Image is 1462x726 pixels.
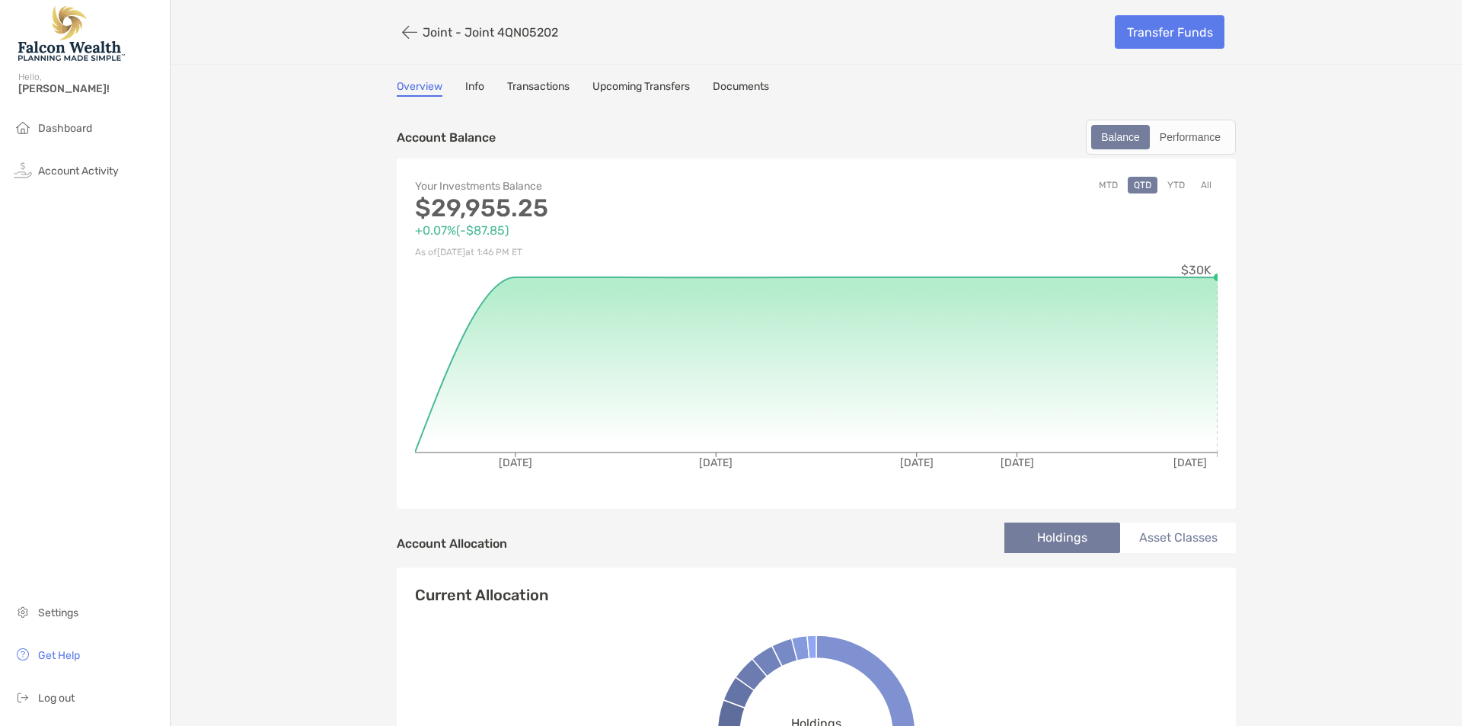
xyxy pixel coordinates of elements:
tspan: [DATE] [1173,456,1207,469]
a: Transfer Funds [1115,15,1224,49]
span: Get Help [38,649,80,662]
button: YTD [1161,177,1191,193]
h4: Current Allocation [415,586,548,604]
button: All [1195,177,1218,193]
p: Account Balance [397,128,496,147]
a: Info [465,80,484,97]
span: Log out [38,692,75,705]
span: Settings [38,606,78,619]
span: Dashboard [38,122,92,135]
img: Falcon Wealth Planning Logo [18,6,125,61]
tspan: $30K [1181,263,1211,277]
img: logout icon [14,688,32,706]
li: Asset Classes [1120,523,1236,553]
p: As of [DATE] at 1:46 PM ET [415,243,816,262]
span: [PERSON_NAME]! [18,82,161,95]
img: household icon [14,118,32,136]
p: $29,955.25 [415,199,816,218]
tspan: [DATE] [499,456,532,469]
p: Your Investments Balance [415,177,816,196]
p: +0.07% ( -$87.85 ) [415,221,816,240]
tspan: [DATE] [1001,456,1034,469]
button: MTD [1093,177,1124,193]
tspan: [DATE] [900,456,934,469]
img: settings icon [14,603,32,621]
img: get-help icon [14,645,32,664]
h4: Account Allocation [397,536,507,551]
div: segmented control [1086,120,1236,155]
div: Balance [1093,126,1148,148]
div: Performance [1151,126,1229,148]
a: Documents [713,80,769,97]
a: Transactions [507,80,570,97]
p: Joint - Joint 4QN05202 [423,25,558,40]
a: Upcoming Transfers [592,80,690,97]
button: QTD [1128,177,1157,193]
tspan: [DATE] [699,456,733,469]
img: activity icon [14,161,32,179]
li: Holdings [1004,523,1120,553]
span: Account Activity [38,165,119,178]
a: Overview [397,80,442,97]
